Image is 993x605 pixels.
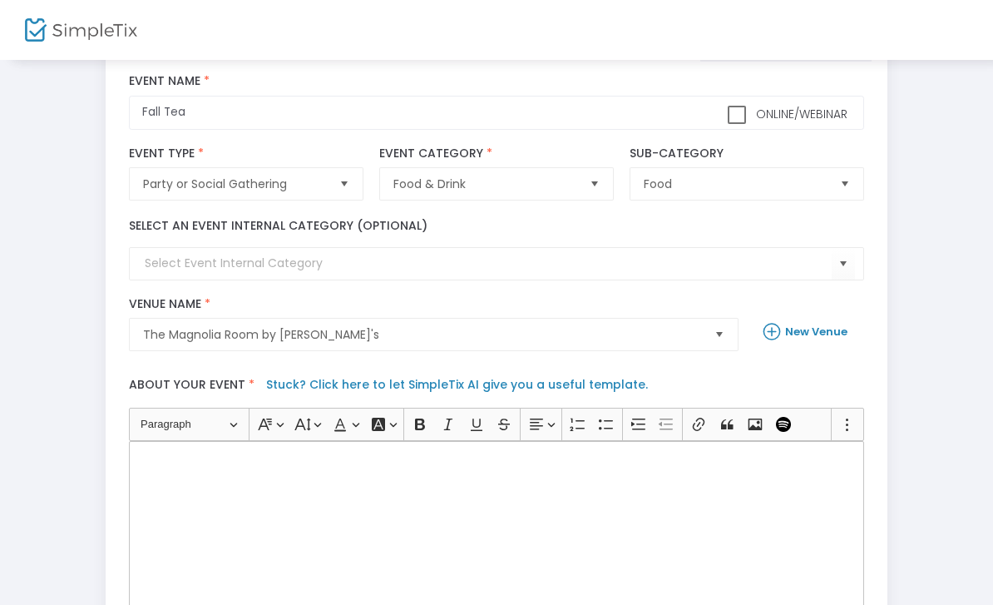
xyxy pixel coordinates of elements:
[141,414,227,434] span: Paragraph
[129,408,863,441] div: Editor toolbar
[129,146,363,161] label: Event Type
[266,376,648,393] a: Stuck? Click here to let SimpleTix AI give you a useful template.
[833,168,857,200] button: Select
[753,106,847,122] span: Online/Webinar
[644,176,826,192] span: Food
[145,255,831,272] input: Select Event Internal Category
[129,96,863,130] input: What would you like to call your Event?
[785,324,847,340] b: New Venue
[129,297,739,312] label: Venue Name
[333,168,356,200] button: Select
[832,247,855,281] button: Select
[143,326,701,343] span: The Magnolia Room by [PERSON_NAME]'s
[393,176,576,192] span: Food & Drink
[143,176,325,192] span: Party or Social Gathering
[133,411,245,437] button: Paragraph
[129,74,863,89] label: Event Name
[129,217,427,235] label: Select an event internal category (optional)
[121,368,872,407] label: About your event
[379,146,613,161] label: Event Category
[630,146,863,161] label: Sub-Category
[583,168,606,200] button: Select
[708,319,731,350] button: Select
